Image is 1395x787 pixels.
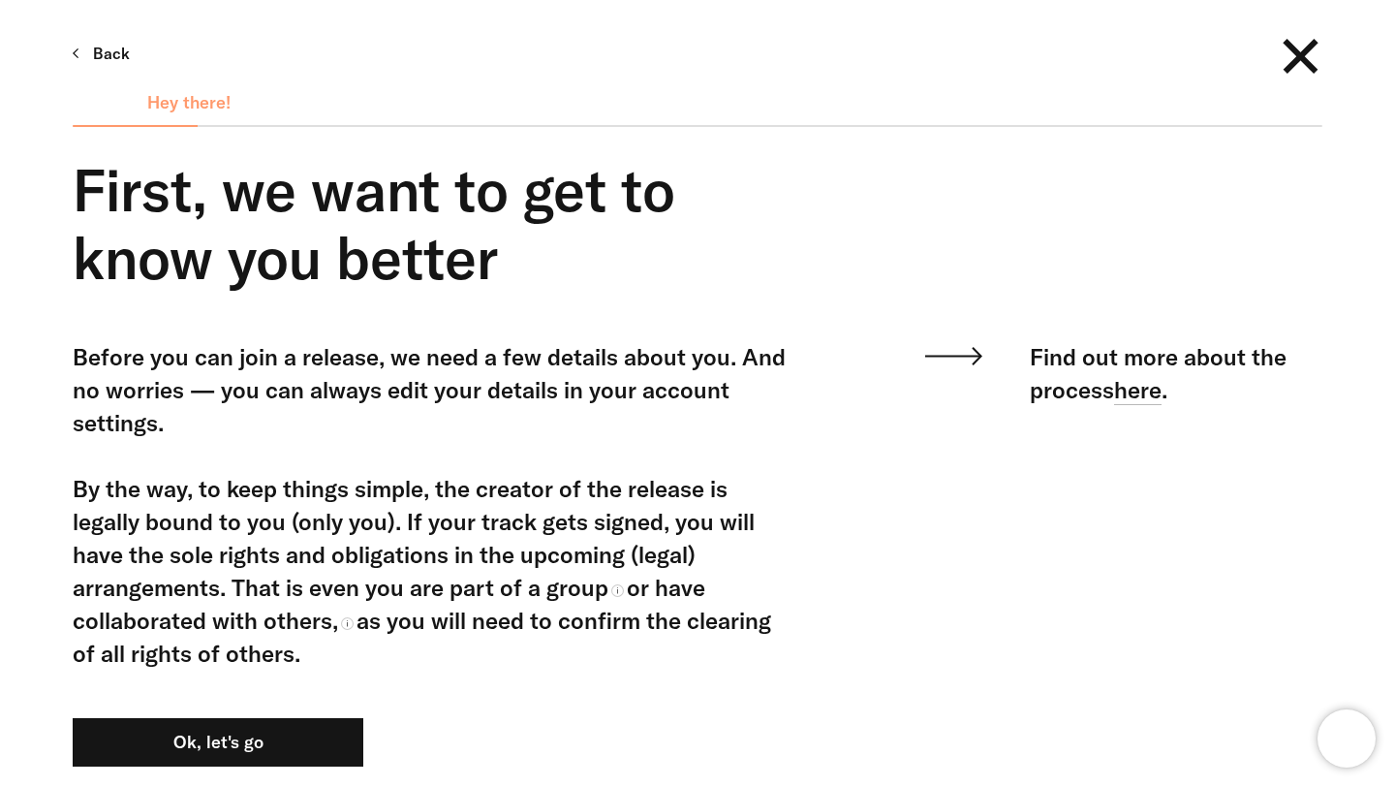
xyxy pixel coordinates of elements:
a: Back [73,37,130,70]
div: Hey there! [73,88,1322,117]
p: Find out more about the process . [982,340,1322,406]
iframe: Brevo live chat [1317,709,1376,768]
h2: First, we want to get to know you better [73,156,790,292]
div: Before you can join a release, we need a few details about you. And no worries — you can always e... [73,340,790,670]
img: svg+xml;base64,PHN2ZyB4bWxucz0iaHR0cDovL3d3dy53My5vcmcvMjAwMC9zdmciIHdpZHRoPSI1OS42MTYiIGhlaWdodD... [925,340,982,365]
a: here [1114,375,1162,405]
button: Ok, let's go [73,718,363,767]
